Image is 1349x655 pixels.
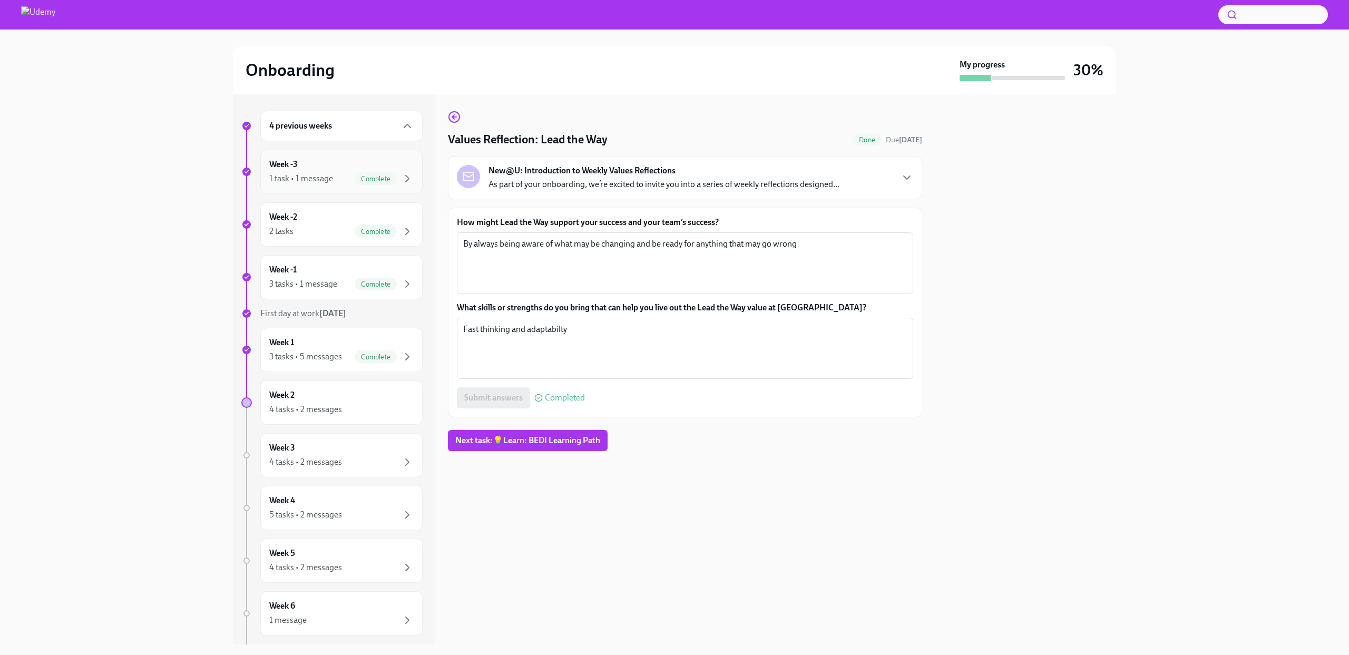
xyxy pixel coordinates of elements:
h2: Onboarding [246,60,335,81]
span: Completed [545,394,585,402]
strong: [DATE] [319,308,346,318]
div: 3 tasks • 5 messages [269,351,342,363]
a: Week 24 tasks • 2 messages [241,380,423,425]
div: 4 tasks • 2 messages [269,404,342,415]
div: 1 message [269,614,307,626]
h6: 4 previous weeks [269,120,332,132]
textarea: Fast thinking and adaptabilty [463,323,907,374]
div: 5 tasks • 2 messages [269,509,342,521]
a: Week -22 tasksComplete [241,202,423,247]
img: Udemy [21,6,55,23]
span: First day at work [260,308,346,318]
span: September 15th, 2025 10:00 [886,135,922,145]
h3: 30% [1073,61,1103,80]
h6: Week -1 [269,264,297,276]
button: Next task:💡Learn: BEDI Learning Path [448,430,608,451]
label: What skills or strengths do you bring that can help you live out the Lead the Way value at [GEOGR... [457,302,913,314]
a: Week -31 task • 1 messageComplete [241,150,423,194]
div: 2 tasks [269,226,294,237]
h6: Week 5 [269,548,295,559]
p: As part of your onboarding, we’re excited to invite you into a series of weekly reflections desig... [488,179,839,190]
span: Complete [355,228,397,236]
h6: Week 3 [269,442,295,454]
span: Complete [355,353,397,361]
div: 3 tasks • 1 message [269,278,337,290]
a: Week 34 tasks • 2 messages [241,433,423,477]
a: Week 61 message [241,591,423,636]
span: Due [886,135,922,144]
textarea: By always being aware of what may be changing and be ready for anything that may go wrong [463,238,907,288]
div: 4 tasks • 2 messages [269,562,342,573]
a: Week -13 tasks • 1 messageComplete [241,255,423,299]
strong: My progress [960,59,1005,71]
h6: Week 6 [269,600,295,612]
h4: Values Reflection: Lead the Way [448,132,608,148]
strong: [DATE] [899,135,922,144]
span: Complete [355,280,397,288]
a: Week 54 tasks • 2 messages [241,539,423,583]
a: Week 13 tasks • 5 messagesComplete [241,328,423,372]
span: Complete [355,175,397,183]
h6: Week -3 [269,159,298,170]
div: 4 previous weeks [260,111,423,141]
span: Next task : 💡Learn: BEDI Learning Path [455,435,600,446]
h6: Week 2 [269,389,295,401]
h6: Week 1 [269,337,294,348]
a: First day at work[DATE] [241,308,423,319]
strong: New@U: Introduction to Weekly Values Reflections [488,165,676,177]
a: Week 45 tasks • 2 messages [241,486,423,530]
h6: Week -2 [269,211,297,223]
label: How might Lead the Way support your success and your team’s success? [457,217,913,228]
div: 1 task • 1 message [269,173,333,184]
h6: Week 4 [269,495,295,506]
span: Done [853,136,882,144]
div: 4 tasks • 2 messages [269,456,342,468]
